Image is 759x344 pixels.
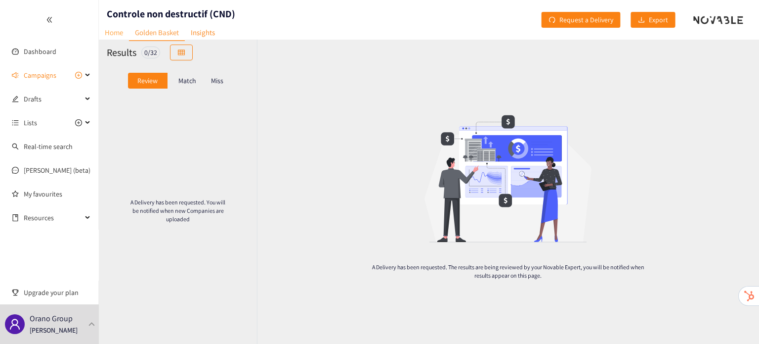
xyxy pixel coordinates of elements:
[559,14,613,25] span: Request a Delivery
[130,198,225,223] p: A Delivery has been requested. You will be notified when new Companies are uploaded
[24,89,82,109] span: Drafts
[12,214,19,221] span: book
[107,7,235,21] h1: Controle non destructif (CND)
[363,263,653,280] p: A Delivery has been requested. The results are being reviewed by your Novable Expert, you will be...
[710,296,759,344] iframe: Chat Widget
[24,65,56,85] span: Campaigns
[170,45,193,60] button: table
[178,77,196,85] p: Match
[75,72,82,79] span: plus-circle
[24,142,73,151] a: Real-time search
[185,25,221,40] a: Insights
[178,49,185,57] span: table
[649,14,668,25] span: Export
[46,16,53,23] span: double-left
[12,289,19,296] span: trophy
[99,25,129,40] a: Home
[30,312,73,325] p: Orano Group
[631,12,675,28] button: downloadExport
[12,96,19,102] span: edit
[24,47,56,56] a: Dashboard
[107,46,136,59] h2: Results
[137,77,158,85] p: Review
[9,318,21,330] span: user
[75,119,82,126] span: plus-circle
[24,113,37,133] span: Lists
[12,72,19,79] span: sound
[24,283,91,302] span: Upgrade your plan
[30,325,78,336] p: [PERSON_NAME]
[129,25,185,41] a: Golden Basket
[638,16,645,24] span: download
[541,12,621,28] button: redoRequest a Delivery
[141,47,160,58] div: 0 / 32
[12,119,19,126] span: unordered-list
[211,77,223,85] p: Miss
[24,184,91,204] a: My favourites
[24,166,90,175] a: [PERSON_NAME] (beta)
[24,208,82,228] span: Resources
[548,16,555,24] span: redo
